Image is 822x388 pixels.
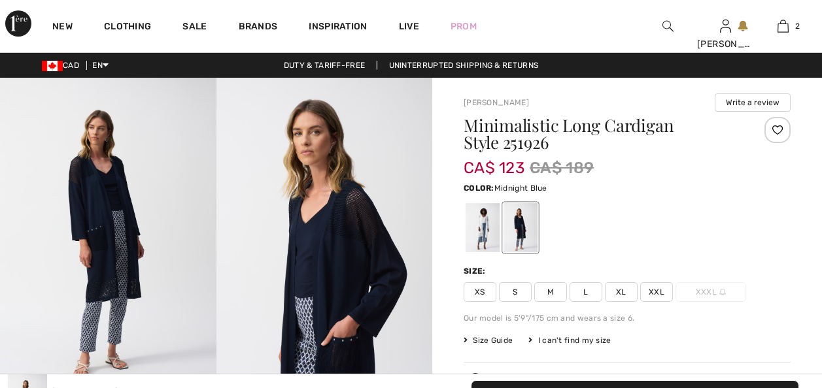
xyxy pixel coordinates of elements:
[42,61,84,70] span: CAD
[605,282,638,302] span: XL
[399,20,419,33] a: Live
[570,282,602,302] span: L
[309,21,367,35] span: Inspiration
[464,282,496,302] span: XS
[719,289,726,295] img: ring-m.svg
[239,21,278,35] a: Brands
[466,203,500,252] div: Vanilla 30
[697,37,753,51] div: [PERSON_NAME]
[464,146,524,177] span: CA$ 123
[504,203,538,252] div: Midnight Blue
[104,21,151,35] a: Clothing
[451,20,477,33] a: Prom
[5,10,31,37] img: 1ère Avenue
[720,20,731,32] a: Sign In
[528,334,611,346] div: I can't find my size
[494,184,547,193] span: Midnight Blue
[469,373,482,386] img: Watch the replay
[534,282,567,302] span: M
[640,282,673,302] span: XXL
[778,18,789,34] img: My Bag
[42,61,63,71] img: Canadian Dollar
[795,20,800,32] span: 2
[464,98,529,107] a: [PERSON_NAME]
[755,18,811,34] a: 2
[464,334,513,346] span: Size Guide
[530,156,594,180] span: CA$ 189
[464,184,494,193] span: Color:
[464,312,791,324] div: Our model is 5'9"/175 cm and wears a size 6.
[464,265,488,277] div: Size:
[715,93,791,112] button: Write a review
[464,117,736,151] h1: Minimalistic Long Cardigan Style 251926
[662,18,674,34] img: search the website
[720,18,731,34] img: My Info
[92,61,109,70] span: EN
[676,282,746,302] span: XXXL
[52,21,73,35] a: New
[182,21,207,35] a: Sale
[499,282,532,302] span: S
